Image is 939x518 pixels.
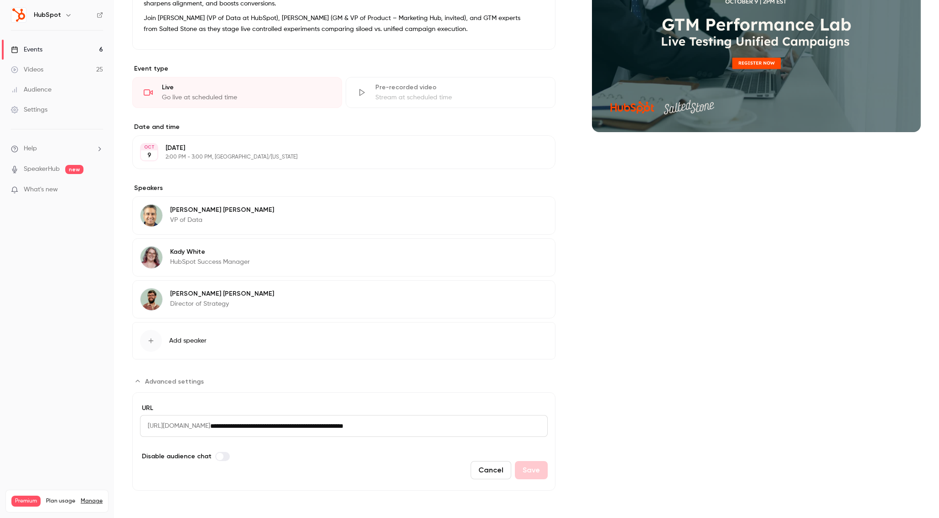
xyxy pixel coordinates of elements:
img: Kady White [140,246,162,268]
p: [DATE] [166,144,507,153]
span: Advanced settings [145,377,204,386]
div: Ashfaq Mohiuddin[PERSON_NAME] [PERSON_NAME]VP of Data [132,196,555,235]
div: LiveGo live at scheduled time [132,77,342,108]
p: [PERSON_NAME] [PERSON_NAME] [170,205,274,215]
div: Go live at scheduled time [162,93,331,102]
span: What's new [24,185,58,195]
span: [URL][DOMAIN_NAME] [140,415,210,437]
p: 9 [147,151,151,160]
div: Pre-recorded videoStream at scheduled time [346,77,555,108]
section: Advanced settings [132,374,555,491]
h6: HubSpot [34,10,61,20]
li: help-dropdown-opener [11,144,103,154]
div: Pre-recorded video [375,83,544,92]
label: Speakers [132,184,555,193]
p: Director of Strategy [170,299,274,308]
p: 2:00 PM - 3:00 PM, [GEOGRAPHIC_DATA]/[US_STATE] [166,154,507,161]
p: HubSpot Success Manager [170,257,250,267]
span: Disable audience chat [142,451,212,461]
p: [PERSON_NAME] [PERSON_NAME] [170,289,274,298]
div: OCT [141,144,157,150]
img: John Nixon [140,288,162,310]
div: Videos [11,65,43,74]
a: Manage [81,497,103,505]
span: new [65,165,83,174]
label: Date and time [132,123,555,132]
label: URL [140,404,548,413]
div: Settings [11,105,47,114]
span: Premium [11,496,41,507]
iframe: Noticeable Trigger [92,186,103,194]
span: Add speaker [169,336,207,345]
p: VP of Data [170,215,274,225]
button: Cancel [471,461,511,479]
p: Kady White [170,247,250,256]
div: Kady WhiteKady WhiteHubSpot Success Manager [132,238,555,277]
button: Advanced settings [132,374,209,389]
div: Audience [11,85,52,94]
p: Event type [132,64,555,73]
div: Live [162,83,331,92]
div: Stream at scheduled time [375,93,544,102]
div: John Nixon[PERSON_NAME] [PERSON_NAME]Director of Strategy [132,280,555,318]
span: Help [24,144,37,154]
button: Add speaker [132,322,555,359]
img: Ashfaq Mohiuddin [140,205,162,226]
img: HubSpot [11,8,26,22]
div: Events [11,45,42,54]
a: SpeakerHub [24,164,60,174]
span: Plan usage [46,497,75,505]
p: Join [PERSON_NAME] (VP of Data at HubSpot), [PERSON_NAME] (GM & VP of Product – Marketing Hub, in... [144,13,544,35]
